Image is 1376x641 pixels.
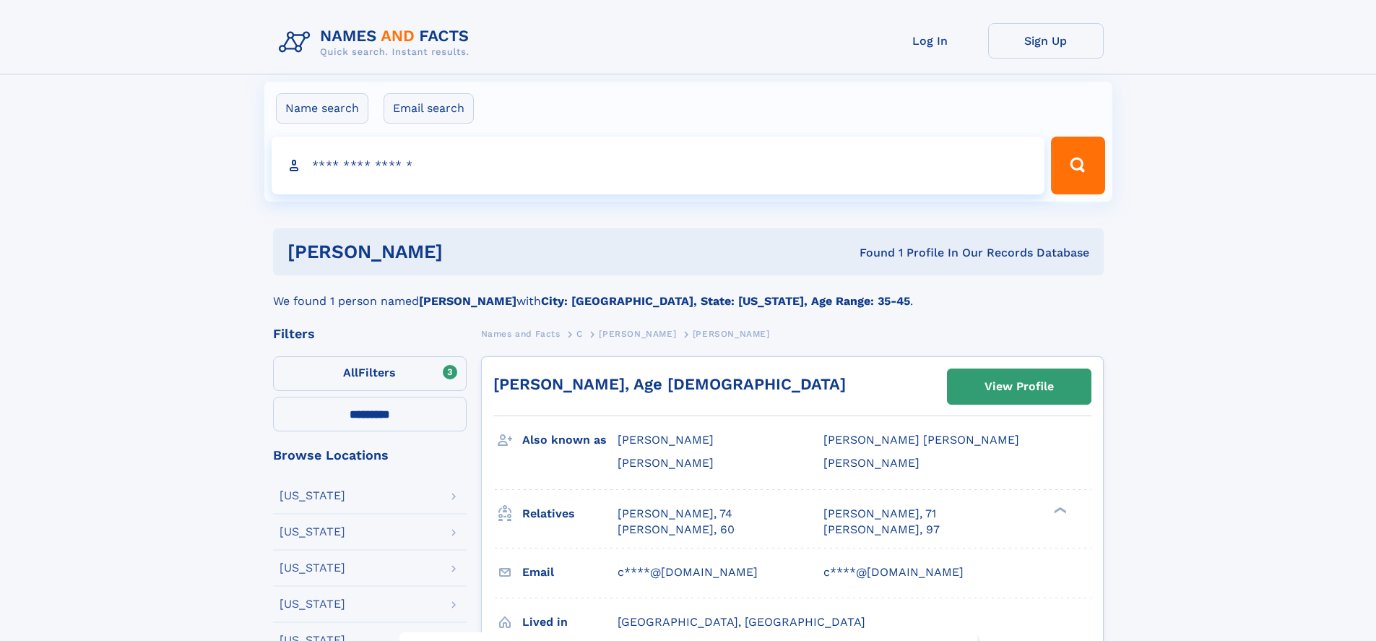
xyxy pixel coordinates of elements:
[823,506,936,522] a: [PERSON_NAME], 71
[419,294,516,308] b: [PERSON_NAME]
[618,615,865,629] span: [GEOGRAPHIC_DATA], [GEOGRAPHIC_DATA]
[1050,505,1068,515] div: ❯
[522,560,618,585] h3: Email
[985,370,1054,403] div: View Profile
[280,598,345,610] div: [US_STATE]
[988,23,1104,59] a: Sign Up
[873,23,988,59] a: Log In
[273,327,467,340] div: Filters
[522,610,618,634] h3: Lived in
[272,137,1045,194] input: search input
[522,428,618,452] h3: Also known as
[273,449,467,462] div: Browse Locations
[276,93,368,124] label: Name search
[280,490,345,502] div: [US_STATE]
[618,456,714,470] span: [PERSON_NAME]
[280,526,345,538] div: [US_STATE]
[618,506,732,522] a: [PERSON_NAME], 74
[541,294,910,308] b: City: [GEOGRAPHIC_DATA], State: [US_STATE], Age Range: 35-45
[273,356,467,391] label: Filters
[576,329,583,339] span: C
[651,245,1089,261] div: Found 1 Profile In Our Records Database
[273,23,481,62] img: Logo Names and Facts
[948,369,1091,404] a: View Profile
[618,522,735,538] a: [PERSON_NAME], 60
[273,275,1104,310] div: We found 1 person named with .
[481,324,561,343] a: Names and Facts
[823,456,920,470] span: [PERSON_NAME]
[1051,137,1104,194] button: Search Button
[343,366,358,379] span: All
[823,522,940,538] a: [PERSON_NAME], 97
[599,329,676,339] span: [PERSON_NAME]
[493,375,846,393] a: [PERSON_NAME], Age [DEMOGRAPHIC_DATA]
[576,324,583,343] a: C
[618,433,714,447] span: [PERSON_NAME]
[522,502,618,526] h3: Relatives
[823,433,1019,447] span: [PERSON_NAME] [PERSON_NAME]
[599,324,676,343] a: [PERSON_NAME]
[384,93,474,124] label: Email search
[280,562,345,574] div: [US_STATE]
[693,329,770,339] span: [PERSON_NAME]
[287,243,652,261] h1: [PERSON_NAME]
